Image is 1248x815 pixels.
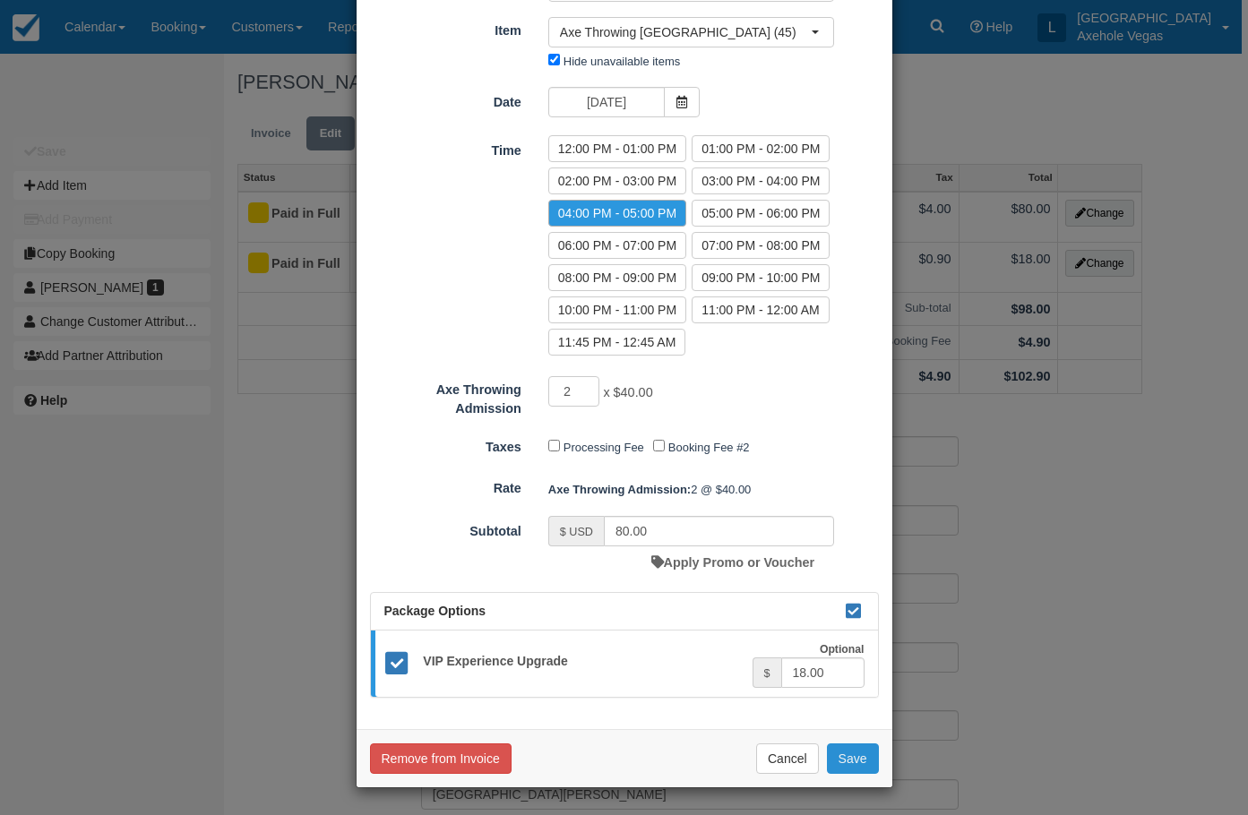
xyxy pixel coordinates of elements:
label: Time [357,135,535,160]
label: 04:00 PM - 05:00 PM [548,200,686,227]
small: $ [764,667,770,680]
span: Package Options [384,604,486,618]
label: Date [357,87,535,112]
label: Booking Fee #2 [668,441,750,454]
label: Processing Fee [564,441,644,454]
label: Item [357,15,535,40]
strong: Optional [820,643,865,656]
label: 02:00 PM - 03:00 PM [548,167,686,194]
strong: Axe Throwing Admission [548,483,691,496]
label: 09:00 PM - 10:00 PM [692,264,830,291]
label: 11:45 PM - 12:45 AM [548,329,686,356]
label: 01:00 PM - 02:00 PM [692,135,830,162]
button: Remove from Invoice [370,743,512,774]
label: Taxes [357,432,535,457]
a: VIP Experience Upgrade Optional $ [371,631,878,698]
label: 03:00 PM - 04:00 PM [692,167,830,194]
div: 2 @ $40.00 [535,475,892,504]
label: Hide unavailable items [564,55,680,68]
label: 06:00 PM - 07:00 PM [548,232,686,259]
h5: VIP Experience Upgrade [409,655,752,668]
label: Subtotal [357,516,535,541]
label: 10:00 PM - 11:00 PM [548,296,686,323]
label: 11:00 PM - 12:00 AM [692,296,830,323]
label: 08:00 PM - 09:00 PM [548,264,686,291]
label: 05:00 PM - 06:00 PM [692,200,830,227]
button: Cancel [756,743,819,774]
small: $ USD [560,526,593,538]
label: 07:00 PM - 08:00 PM [692,232,830,259]
span: Axe Throwing [GEOGRAPHIC_DATA] (45) [560,23,811,41]
input: Axe Throwing Admission [548,376,600,407]
label: 12:00 PM - 01:00 PM [548,135,686,162]
a: Apply Promo or Voucher [651,555,814,570]
button: Axe Throwing [GEOGRAPHIC_DATA] (45) [548,17,834,47]
span: x $40.00 [603,386,652,400]
button: Save [827,743,879,774]
label: Axe Throwing Admission [357,374,535,417]
label: Rate [357,473,535,498]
